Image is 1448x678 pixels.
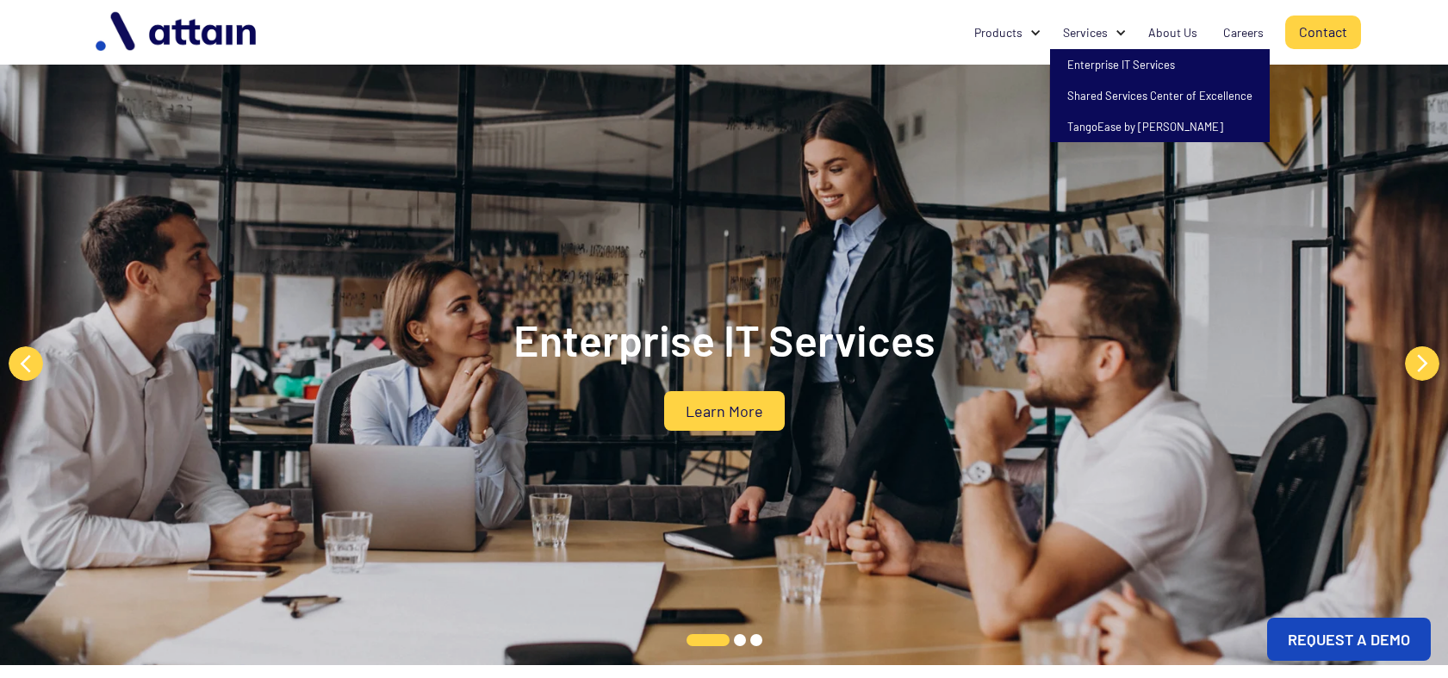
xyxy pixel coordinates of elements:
[1063,24,1108,41] div: Services
[380,314,1069,365] h2: Enterprise IT Services
[664,391,785,431] a: Learn More
[87,5,268,59] img: logo
[734,634,746,646] button: 2 of 3
[961,16,1050,49] div: Products
[1210,16,1277,49] a: Careers
[687,634,730,646] button: 1 of 3
[1267,618,1431,661] a: REQUEST A DEMO
[1135,16,1210,49] a: About Us
[974,24,1022,41] div: Products
[1050,16,1135,49] div: Services
[1050,80,1270,111] a: Shared Services Center of Excellence
[1405,346,1439,381] button: Next
[1223,24,1264,41] div: Careers
[1050,111,1270,142] a: TangoEase by [PERSON_NAME]
[1050,49,1270,142] nav: Services
[750,634,762,646] button: 3 of 3
[1285,16,1361,49] a: Contact
[1050,49,1270,80] a: Enterprise IT Services
[9,346,43,381] button: Previous
[1148,24,1197,41] div: About Us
